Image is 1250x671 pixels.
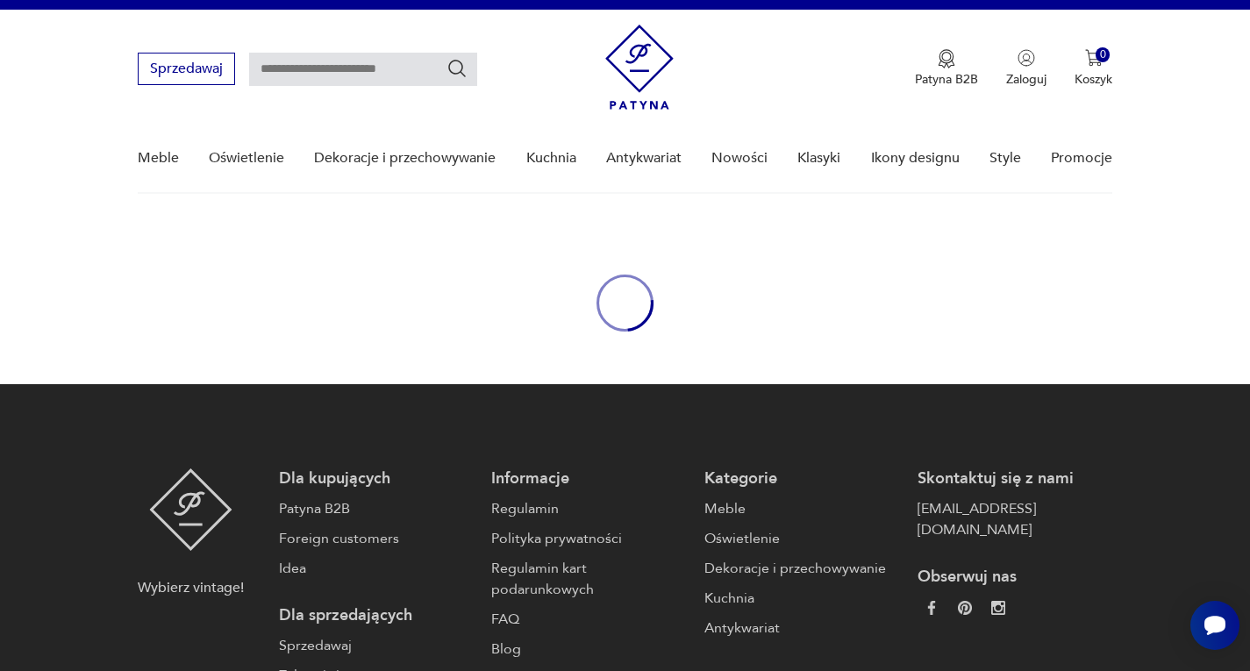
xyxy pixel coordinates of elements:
[989,125,1021,192] a: Style
[491,639,687,660] a: Blog
[1006,71,1046,88] p: Zaloguj
[918,468,1113,489] p: Skontaktuj się z nami
[491,609,687,630] a: FAQ
[704,588,900,609] a: Kuchnia
[446,58,468,79] button: Szukaj
[915,49,978,88] button: Patyna B2B
[1051,125,1112,192] a: Promocje
[704,528,900,549] a: Oświetlenie
[279,498,475,519] a: Patyna B2B
[209,125,284,192] a: Oświetlenie
[1075,71,1112,88] p: Koszyk
[991,601,1005,615] img: c2fd9cf7f39615d9d6839a72ae8e59e5.webp
[149,468,232,551] img: Patyna - sklep z meblami i dekoracjami vintage
[491,498,687,519] a: Regulamin
[918,498,1113,540] a: [EMAIL_ADDRESS][DOMAIN_NAME]
[704,558,900,579] a: Dekoracje i przechowywanie
[491,558,687,600] a: Regulamin kart podarunkowych
[704,498,900,519] a: Meble
[925,601,939,615] img: da9060093f698e4c3cedc1453eec5031.webp
[606,125,682,192] a: Antykwariat
[918,567,1113,588] p: Obserwuj nas
[605,25,674,110] img: Patyna - sklep z meblami i dekoracjami vintage
[526,125,576,192] a: Kuchnia
[958,601,972,615] img: 37d27d81a828e637adc9f9cb2e3d3a8a.webp
[279,528,475,549] a: Foreign customers
[279,635,475,656] a: Sprzedawaj
[938,49,955,68] img: Ikona medalu
[871,125,960,192] a: Ikony designu
[1018,49,1035,67] img: Ikonka użytkownika
[797,125,840,192] a: Klasyki
[704,468,900,489] p: Kategorie
[138,577,244,598] p: Wybierz vintage!
[138,53,235,85] button: Sprzedawaj
[314,125,496,192] a: Dekoracje i przechowywanie
[279,558,475,579] a: Idea
[915,71,978,88] p: Patyna B2B
[491,468,687,489] p: Informacje
[1075,49,1112,88] button: 0Koszyk
[704,617,900,639] a: Antykwariat
[279,605,475,626] p: Dla sprzedających
[711,125,768,192] a: Nowości
[138,64,235,76] a: Sprzedawaj
[1096,47,1111,62] div: 0
[279,468,475,489] p: Dla kupujących
[1190,601,1239,650] iframe: Smartsupp widget button
[1006,49,1046,88] button: Zaloguj
[915,49,978,88] a: Ikona medaluPatyna B2B
[138,125,179,192] a: Meble
[1085,49,1103,67] img: Ikona koszyka
[491,528,687,549] a: Polityka prywatności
